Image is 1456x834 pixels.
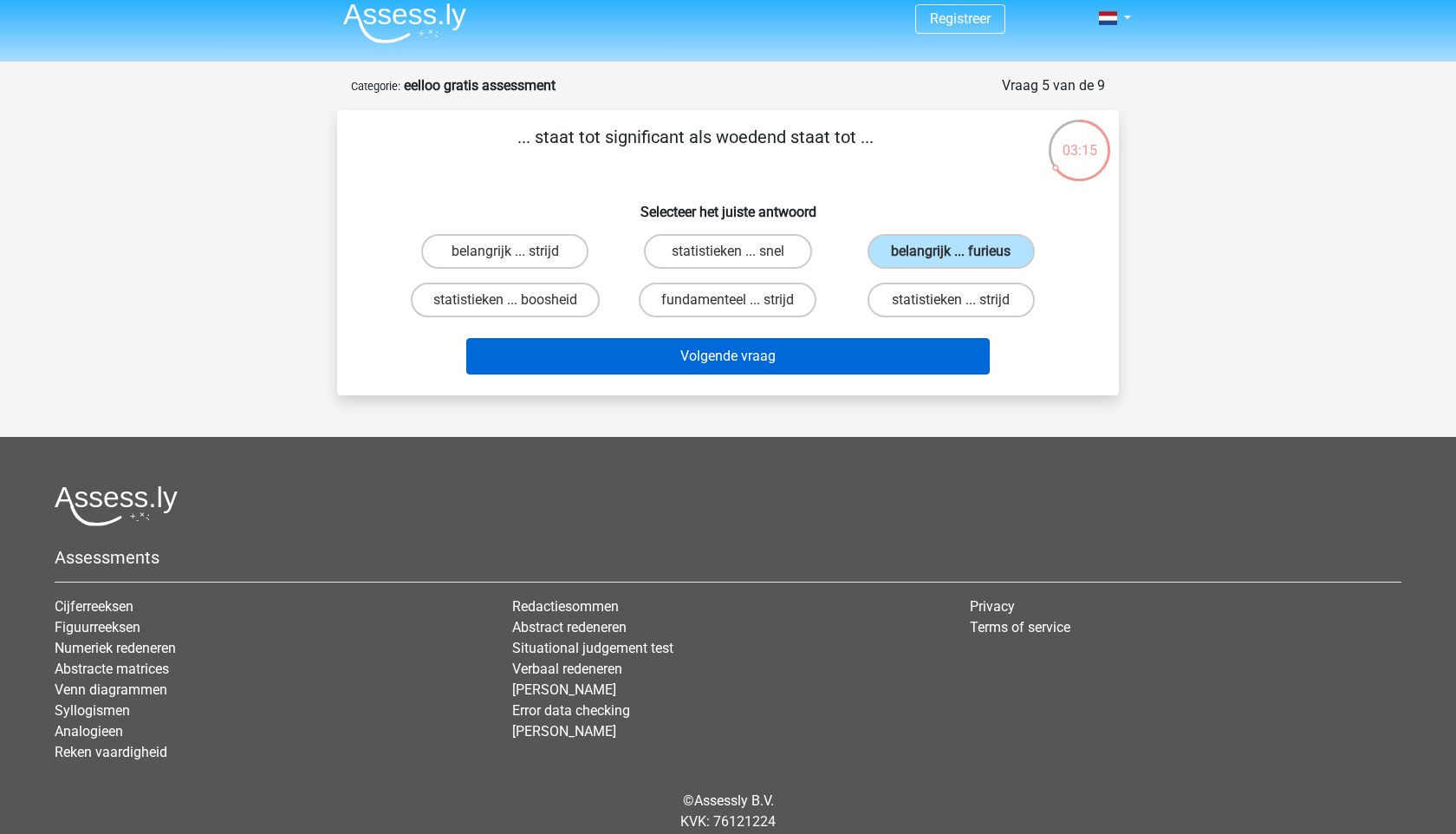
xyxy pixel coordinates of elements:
a: Error data checking [512,702,630,719]
a: Situational judgement test [512,640,673,656]
a: Figuurreeksen [55,619,140,635]
a: Analogieen [55,723,123,740]
a: Privacy [970,598,1015,615]
a: Abstract redeneren [512,619,627,635]
a: [PERSON_NAME] [512,723,616,740]
button: Volgende vraag [466,338,991,375]
a: Syllogismen [55,702,130,719]
a: Redactiesommen [512,598,619,615]
a: Venn diagrammen [55,681,167,698]
a: Cijferreeksen [55,598,133,615]
a: Numeriek redeneren [55,640,176,656]
label: statistieken ... strijd [868,283,1035,317]
small: Categorie: [351,80,400,93]
img: Assessly [343,3,466,43]
a: Abstracte matrices [55,661,169,677]
strong: eelloo gratis assessment [404,77,556,94]
label: fundamenteel ... strijd [639,283,816,317]
h6: Selecteer het juiste antwoord [365,190,1091,220]
a: Assessly B.V. [694,792,774,809]
a: Registreer [930,10,991,27]
label: statistieken ... boosheid [411,283,600,317]
a: Terms of service [970,619,1070,635]
h5: Assessments [55,547,1401,568]
p: ... staat tot significant als woedend staat tot ... [365,124,1026,176]
a: Verbaal redeneren [512,661,622,677]
label: belangrijk ... furieus [868,234,1035,269]
img: Assessly logo [55,485,178,526]
a: Reken vaardigheid [55,744,167,760]
label: statistieken ... snel [644,234,811,269]
label: belangrijk ... strijd [421,234,588,269]
div: 03:15 [1047,118,1112,161]
div: Vraag 5 van de 9 [1002,75,1105,96]
a: [PERSON_NAME] [512,681,616,698]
